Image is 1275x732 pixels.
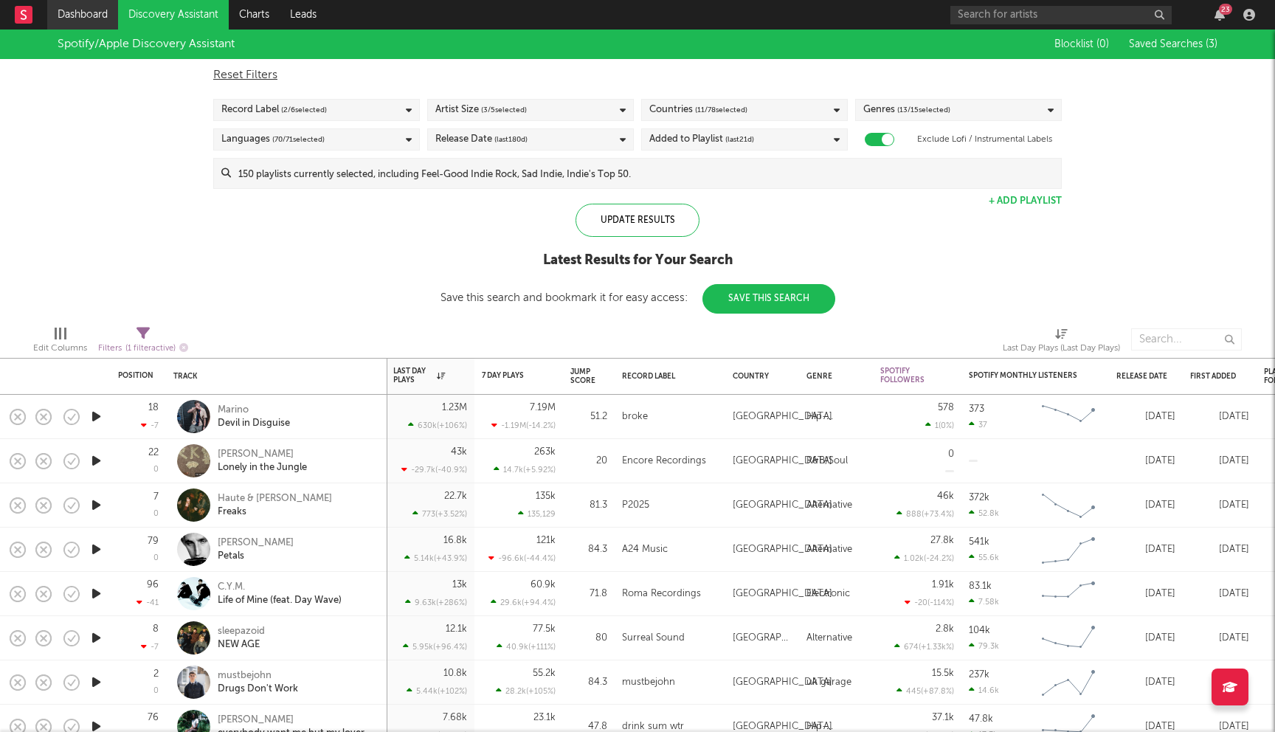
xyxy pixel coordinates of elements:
div: -20 ( -114 % ) [905,598,954,607]
div: 5.95k ( +96.4 % ) [403,642,467,652]
span: ( 13 / 15 selected) [897,101,950,119]
div: Alternative [806,497,852,514]
div: First Added [1190,372,1242,381]
div: Jump Score [570,367,595,385]
input: Search... [1131,328,1242,351]
div: 12.1k [446,624,467,634]
div: 1 ( 0 % ) [925,421,954,430]
div: 0 [153,510,159,518]
svg: Chart title [1035,531,1102,568]
div: Alternative [806,629,852,647]
div: Record Label [221,101,327,119]
a: [PERSON_NAME]Lonely in the Jungle [218,448,307,474]
button: Saved Searches (3) [1124,38,1217,50]
div: [DATE] [1116,629,1175,647]
div: mustbejohn [218,669,298,683]
div: 773 ( +3.52 % ) [412,509,467,519]
div: 578 [938,403,954,412]
div: 46k [937,491,954,501]
div: 43k [451,447,467,457]
div: Encore Recordings [622,452,706,470]
div: [DATE] [1116,408,1175,426]
div: 674 ( +1.33k % ) [894,642,954,652]
button: Save This Search [702,284,835,314]
span: ( 0 ) [1096,39,1109,49]
div: 1.91k [932,580,954,590]
div: 121k [536,536,556,545]
div: 18 [148,403,159,412]
input: Search for artists [950,6,1172,24]
div: 47.8k [969,714,993,724]
span: Blocklist [1054,39,1109,49]
div: 5.14k ( +43.9 % ) [404,553,467,563]
div: 22 [148,448,159,457]
div: Devil in Disguise [218,417,290,430]
div: sleepazoid [218,625,265,638]
div: [GEOGRAPHIC_DATA] [733,541,832,559]
div: [DATE] [1116,674,1175,691]
a: C.Y.M.Life of Mine (feat. Day Wave) [218,581,342,607]
div: P2025 [622,497,649,514]
div: 40.9k ( +111 % ) [497,642,556,652]
div: 0 [153,687,159,695]
div: Spotify Followers [880,367,932,384]
a: [PERSON_NAME]Petals [218,536,294,563]
div: Marino [218,404,290,417]
div: 0 [153,466,159,474]
div: [DATE] [1116,452,1175,470]
div: Drugs Don't Work [218,683,298,696]
div: broke [622,408,648,426]
div: NEW AGE [218,638,265,652]
div: [GEOGRAPHIC_DATA] [733,408,832,426]
div: 541k [969,537,989,547]
div: 7.68k [443,713,467,722]
a: Haute & [PERSON_NAME]Freaks [218,492,332,519]
a: MarinoDevil in Disguise [218,404,290,430]
div: A24 Music [622,541,668,559]
div: Release Date [435,131,528,148]
div: Added to Playlist [649,131,754,148]
div: 55.2k [533,669,556,678]
div: [DATE] [1190,629,1249,647]
div: 2.8k [936,624,954,634]
div: 14.6k [969,686,999,695]
div: [GEOGRAPHIC_DATA] [733,674,832,691]
svg: Chart title [1035,398,1102,435]
div: Last Day Plays (Last Day Plays) [1003,339,1120,357]
div: 445 ( +87.8 % ) [896,686,954,696]
div: [DATE] [1190,674,1249,691]
div: mustbejohn [622,674,675,691]
div: [PERSON_NAME] [218,714,364,727]
div: [DATE] [1190,452,1249,470]
div: 51.2 [570,408,607,426]
button: 23 [1214,9,1225,21]
div: -96.6k ( -44.4 % ) [488,553,556,563]
div: Record Label [622,372,711,381]
div: 79 [148,536,159,546]
div: [PERSON_NAME] [218,536,294,550]
div: 83.1k [969,581,992,591]
div: Genres [863,101,950,119]
div: 84.3 [570,674,607,691]
div: Genre [806,372,858,381]
div: 96 [147,580,159,590]
div: 9.63k ( +286 % ) [405,598,467,607]
div: -1.19M ( -14.2 % ) [491,421,556,430]
span: ( 70 / 71 selected) [272,131,325,148]
span: ( 11 / 78 selected) [695,101,747,119]
div: [GEOGRAPHIC_DATA] [733,452,832,470]
div: 22.7k [444,491,467,501]
div: Latest Results for Your Search [440,252,835,269]
div: Roma Recordings [622,585,701,603]
div: 373 [969,404,984,414]
div: Filters(1 filter active) [98,321,188,364]
div: Edit Columns [33,339,87,357]
div: [GEOGRAPHIC_DATA] [733,585,832,603]
span: (last 180 d) [494,131,528,148]
div: 10.8k [443,669,467,678]
div: 0 [948,449,954,459]
span: (last 21 d) [725,131,754,148]
div: Alternative [806,541,852,559]
div: 37.1k [932,713,954,722]
div: 135k [536,491,556,501]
